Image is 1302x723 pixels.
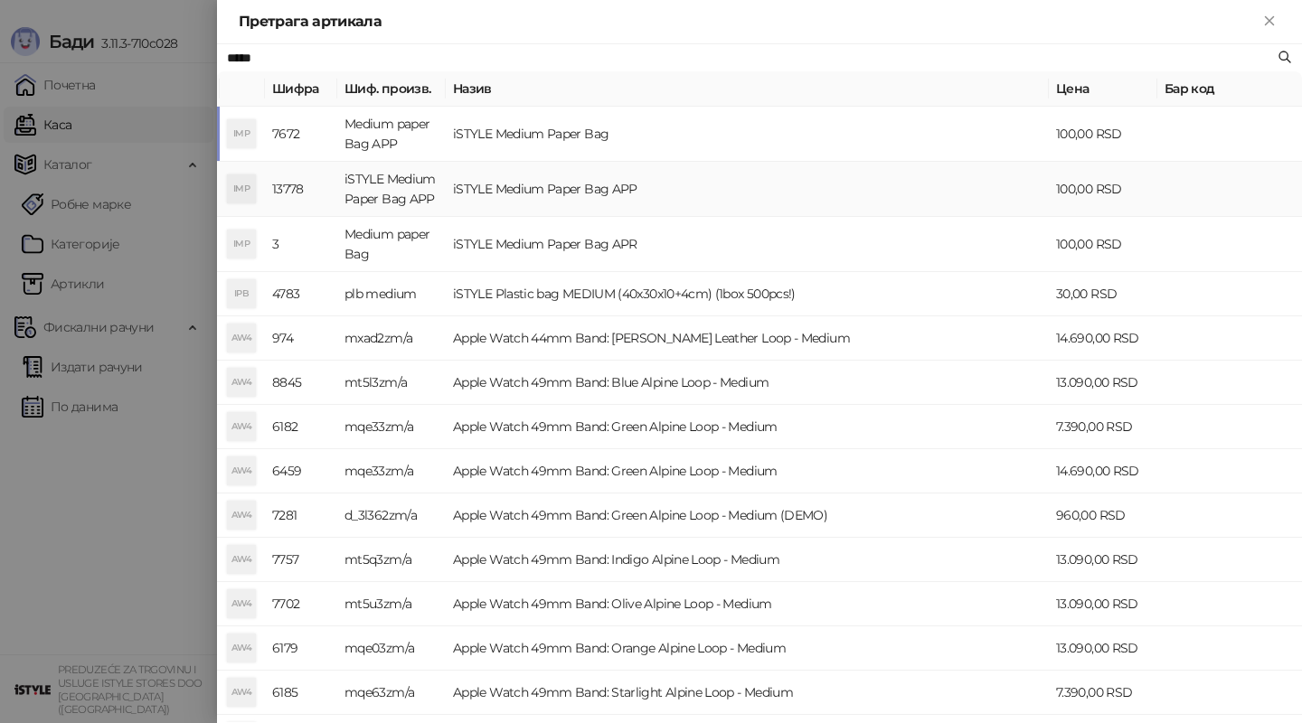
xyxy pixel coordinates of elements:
td: mqe03zm/a [337,626,446,671]
td: 6182 [265,405,337,449]
td: mt5q3zm/a [337,538,446,582]
div: AW4 [227,324,256,352]
td: Apple Watch 44mm Band: [PERSON_NAME] Leather Loop - Medium [446,316,1049,361]
td: iSTYLE Plastic bag MEDIUM (40x30x10+4cm) (1box 500pcs!) [446,272,1049,316]
td: 7.390,00 RSD [1049,405,1157,449]
td: 13.090,00 RSD [1049,538,1157,582]
td: 960,00 RSD [1049,493,1157,538]
div: AW4 [227,501,256,530]
td: mt5u3zm/a [337,582,446,626]
td: iSTYLE Medium Paper Bag APR [446,217,1049,272]
td: 7757 [265,538,337,582]
td: 13778 [265,162,337,217]
td: 13.090,00 RSD [1049,361,1157,405]
td: Apple Watch 49mm Band: Green Alpine Loop - Medium [446,405,1049,449]
div: AW4 [227,412,256,441]
td: 14.690,00 RSD [1049,449,1157,493]
td: 6459 [265,449,337,493]
div: AW4 [227,368,256,397]
td: 100,00 RSD [1049,162,1157,217]
td: Apple Watch 49mm Band: Indigo Alpine Loop - Medium [446,538,1049,582]
td: Apple Watch 49mm Band: Orange Alpine Loop - Medium [446,626,1049,671]
div: IPB [227,279,256,308]
td: mqe63zm/a [337,671,446,715]
td: Apple Watch 49mm Band: Green Alpine Loop - Medium (DEMO) [446,493,1049,538]
td: 6179 [265,626,337,671]
td: iSTYLE Medium Paper Bag APP [446,162,1049,217]
td: 7281 [265,493,337,538]
td: iSTYLE Medium Paper Bag [446,107,1049,162]
td: 974 [265,316,337,361]
th: Шифра [265,71,337,107]
td: 3 [265,217,337,272]
div: IMP [227,230,256,258]
td: 4783 [265,272,337,316]
div: AW4 [227,634,256,662]
td: 7672 [265,107,337,162]
div: IMP [227,174,256,203]
th: Цена [1049,71,1157,107]
th: Назив [446,71,1049,107]
td: 14.690,00 RSD [1049,316,1157,361]
td: Apple Watch 49mm Band: Blue Alpine Loop - Medium [446,361,1049,405]
td: d_3l362zm/a [337,493,446,538]
td: 30,00 RSD [1049,272,1157,316]
td: Apple Watch 49mm Band: Green Alpine Loop - Medium [446,449,1049,493]
th: Бар код [1157,71,1302,107]
td: Medium paper Bag APP [337,107,446,162]
td: mxad2zm/a [337,316,446,361]
td: Apple Watch 49mm Band: Olive Alpine Loop - Medium [446,582,1049,626]
td: 8845 [265,361,337,405]
td: 13.090,00 RSD [1049,582,1157,626]
td: Medium paper Bag [337,217,446,272]
div: AW4 [227,589,256,618]
div: AW4 [227,456,256,485]
th: Шиф. произв. [337,71,446,107]
div: AW4 [227,678,256,707]
td: 7.390,00 RSD [1049,671,1157,715]
td: Apple Watch 49mm Band: Starlight Alpine Loop - Medium [446,671,1049,715]
td: 7702 [265,582,337,626]
td: mqe33zm/a [337,449,446,493]
td: plb medium [337,272,446,316]
td: mqe33zm/a [337,405,446,449]
td: 6185 [265,671,337,715]
div: AW4 [227,545,256,574]
div: Претрага артикала [239,11,1259,33]
td: mt5l3zm/a [337,361,446,405]
td: 100,00 RSD [1049,107,1157,162]
td: 100,00 RSD [1049,217,1157,272]
div: IMP [227,119,256,148]
td: iSTYLE Medium Paper Bag APP [337,162,446,217]
td: 13.090,00 RSD [1049,626,1157,671]
button: Close [1259,11,1280,33]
